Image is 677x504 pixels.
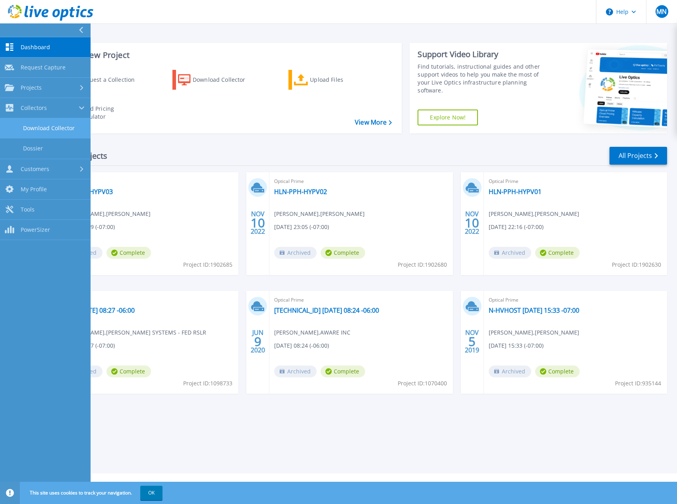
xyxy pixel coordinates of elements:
[274,306,379,314] a: [TECHNICAL_ID] [DATE] 08:24 -06:00
[489,210,579,218] span: [PERSON_NAME] , [PERSON_NAME]
[106,365,151,377] span: Complete
[21,84,42,91] span: Projects
[274,188,327,196] a: HLN-PPH-HYPV02
[609,147,667,165] a: All Projects
[418,49,548,60] div: Support Video Library
[56,103,145,123] a: Cloud Pricing Calculator
[21,44,50,51] span: Dashboard
[56,70,145,90] a: Request a Collection
[250,208,265,237] div: NOV 2022
[21,165,49,173] span: Customers
[254,338,261,345] span: 9
[21,64,66,71] span: Request Capture
[193,72,256,88] div: Download Collector
[183,379,232,388] span: Project ID: 1098733
[615,379,661,388] span: Project ID: 935144
[60,177,234,186] span: Optical Prime
[489,341,544,350] span: [DATE] 15:33 (-07:00)
[21,104,47,112] span: Collectors
[468,338,476,345] span: 5
[321,247,365,259] span: Complete
[140,486,162,500] button: OK
[310,72,373,88] div: Upload Files
[60,306,135,314] a: RDP1 [DATE] 08:27 -06:00
[60,210,151,218] span: [PERSON_NAME] , [PERSON_NAME]
[183,260,232,269] span: Project ID: 1902685
[60,328,206,337] span: [PERSON_NAME] , [PERSON_NAME] SYSTEMS - FED RSLR
[21,206,35,213] span: Tools
[464,208,480,237] div: NOV 2022
[656,8,667,15] span: MN
[418,110,478,125] a: Explore Now!
[489,247,531,259] span: Archived
[489,188,542,196] a: HLN-PPH-HYPV01
[274,247,317,259] span: Archived
[79,72,143,88] div: Request a Collection
[172,70,261,90] a: Download Collector
[21,186,47,193] span: My Profile
[489,365,531,377] span: Archived
[274,296,448,304] span: Optical Prime
[355,119,392,126] a: View More
[274,328,350,337] span: [PERSON_NAME] , AWARE INC
[535,247,580,259] span: Complete
[56,51,392,60] h3: Start a New Project
[251,219,265,226] span: 10
[274,341,329,350] span: [DATE] 08:24 (-06:00)
[464,327,480,356] div: NOV 2019
[321,365,365,377] span: Complete
[106,247,151,259] span: Complete
[21,226,50,233] span: PowerSizer
[489,306,579,314] a: N-HVHOST [DATE] 15:33 -07:00
[288,70,377,90] a: Upload Files
[60,296,234,304] span: Optical Prime
[274,177,448,186] span: Optical Prime
[418,63,548,94] div: Find tutorials, instructional guides and other support videos to help you make the most of your L...
[535,365,580,377] span: Complete
[465,219,479,226] span: 10
[22,486,162,500] span: This site uses cookies to track your navigation.
[489,177,662,186] span: Optical Prime
[274,223,329,231] span: [DATE] 23:05 (-07:00)
[398,379,447,388] span: Project ID: 1070400
[612,260,661,269] span: Project ID: 1902630
[78,105,141,121] div: Cloud Pricing Calculator
[398,260,447,269] span: Project ID: 1902680
[489,296,662,304] span: Optical Prime
[274,210,365,218] span: [PERSON_NAME] , [PERSON_NAME]
[274,365,317,377] span: Archived
[489,328,579,337] span: [PERSON_NAME] , [PERSON_NAME]
[489,223,544,231] span: [DATE] 22:16 (-07:00)
[250,327,265,356] div: JUN 2020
